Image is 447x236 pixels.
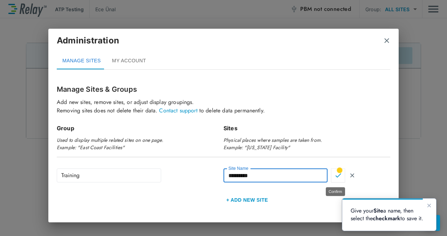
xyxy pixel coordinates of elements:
[57,137,163,151] em: Used to display multiple related sites on one page. Example: "East Coast Facilities"
[57,124,224,132] p: Group
[383,37,390,44] button: close
[57,53,106,69] button: MANAGE SITES
[345,168,359,182] button: Cancel
[224,124,390,132] p: Sites
[331,168,345,182] button: Confirm
[57,98,390,115] p: Add new sites, remove sites, or adjust display groupings. Removing sites does not delete their da...
[326,187,345,196] div: Confirm
[383,37,390,44] img: Close
[106,53,152,69] button: MY ACCOUNT
[224,137,322,151] em: Physical places where samples are taken from. Example: "[US_STATE] Facility"
[57,168,161,182] div: Training
[57,34,119,47] p: Administration
[335,172,341,179] img: Close Icon
[349,172,355,179] img: Close Icon
[224,192,271,208] button: + Add new Site
[342,199,436,231] iframe: bubble
[57,84,390,95] p: Manage Sites & Groups
[228,165,248,171] label: Site Name
[159,106,197,114] a: Contact support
